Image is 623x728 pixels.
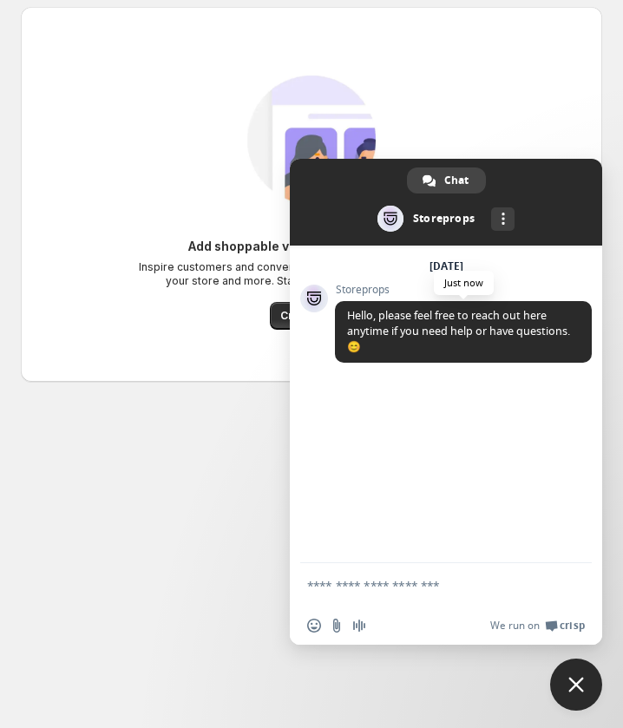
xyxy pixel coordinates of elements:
span: Audio message [352,619,366,633]
span: Chat [444,167,469,193]
span: We run on [490,619,540,633]
p: Inspire customers and convert more with shoppable videos across your store and more. Start by cre... [138,260,485,288]
span: Crisp [560,619,585,633]
h6: Add shoppable video feeds to your store [188,238,436,255]
a: We run onCrisp [490,619,585,633]
textarea: Compose your message... [307,563,550,607]
span: Insert an emoji [307,619,321,633]
a: Chat [407,167,486,193]
button: Create feed [270,302,354,330]
span: Create feed [280,309,344,323]
span: Hello, please feel free to reach out here anytime if you need help or have questions. 😊 [347,308,570,354]
a: Close chat [550,659,602,711]
div: [DATE] [430,261,463,272]
span: Storeprops [335,284,592,296]
span: Send a file [330,619,344,633]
